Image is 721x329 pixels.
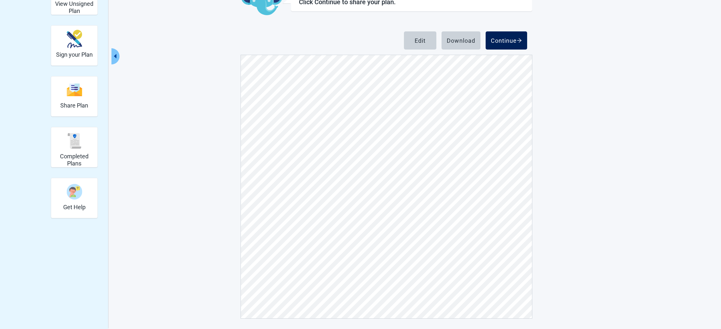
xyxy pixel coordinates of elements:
div: Completed Plans [51,127,98,167]
img: svg%3e [66,83,82,97]
div: Share Plan [51,76,98,117]
div: Get Help [51,178,98,218]
h2: Completed Plans [54,153,95,167]
span: caret-left [112,53,118,59]
button: Continue arrow-right [486,31,527,50]
div: Continue [491,37,522,44]
h2: Share Plan [60,102,88,109]
button: Edit [404,31,436,50]
img: make_plan_official-CpYJDfBD.svg [66,30,82,48]
img: person-question-x68TBcxA.svg [66,184,82,199]
h2: View Unsigned Plan [54,0,95,14]
button: Download [442,31,480,50]
div: Sign your Plan [51,25,98,66]
div: Edit [415,37,426,44]
h2: Sign your Plan [56,51,93,58]
div: Download [447,37,475,44]
h2: Get Help [63,204,86,211]
button: Collapse menu [111,48,119,64]
img: svg%3e [66,133,82,149]
span: arrow-right [517,38,522,43]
